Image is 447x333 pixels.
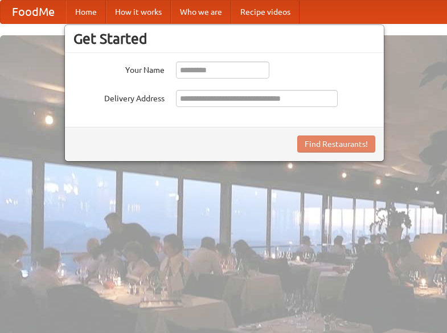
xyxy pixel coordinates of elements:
[297,135,375,153] button: Find Restaurants!
[1,1,66,23] a: FoodMe
[73,90,165,104] label: Delivery Address
[66,1,106,23] a: Home
[73,61,165,76] label: Your Name
[73,30,375,47] h3: Get Started
[171,1,231,23] a: Who we are
[231,1,300,23] a: Recipe videos
[106,1,171,23] a: How it works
